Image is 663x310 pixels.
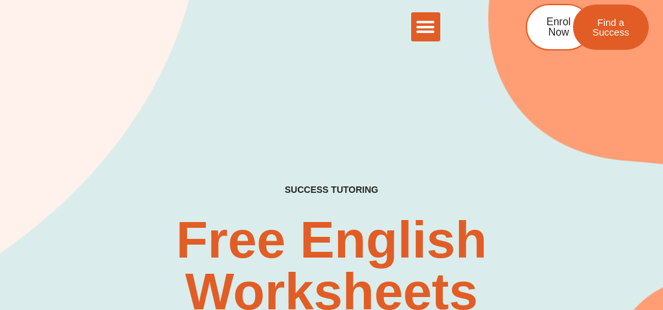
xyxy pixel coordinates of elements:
a: Enrol Now [526,4,591,50]
h4: SUCCESS TUTORING​ [243,184,420,195]
span: Enrol Now [546,17,570,38]
a: Find a Success [573,5,649,50]
span: Find a Success [592,17,629,37]
div: Menu Toggle [411,12,440,41]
